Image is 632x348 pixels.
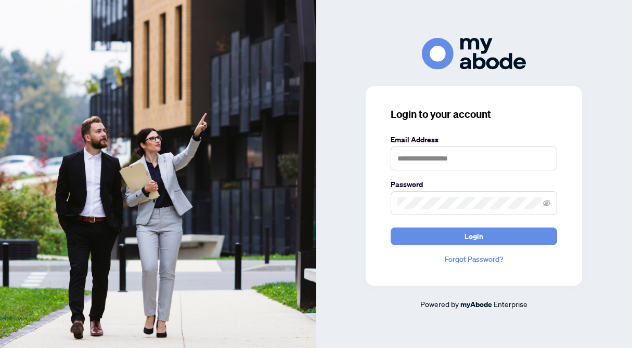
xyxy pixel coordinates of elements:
span: eye-invisible [543,199,550,207]
span: Powered by [420,299,459,309]
h3: Login to your account [391,107,557,122]
label: Password [391,179,557,190]
a: Forgot Password? [391,253,557,265]
span: Login [465,228,483,245]
button: Login [391,227,557,245]
img: ma-logo [422,38,526,70]
span: Enterprise [494,299,527,309]
a: myAbode [460,299,492,310]
label: Email Address [391,134,557,145]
